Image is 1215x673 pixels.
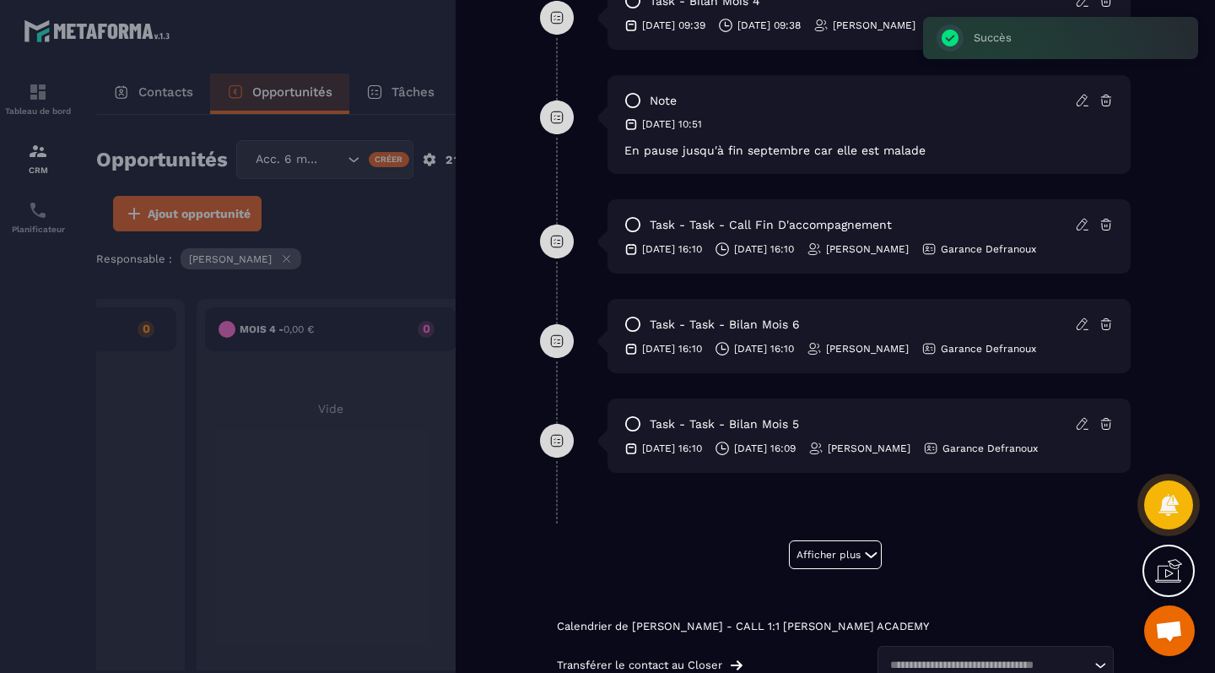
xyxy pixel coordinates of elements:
[642,342,702,355] p: [DATE] 16:10
[650,217,892,233] p: task - task - Call fin d'accompagnement
[557,620,1114,633] p: Calendrier de [PERSON_NAME] - CALL 1:1 [PERSON_NAME] ACADEMY
[734,442,796,455] p: [DATE] 16:09
[650,317,800,333] p: task - task - Bilan mois 6
[642,442,702,455] p: [DATE] 16:10
[650,416,799,432] p: task - task - Bilan mois 5
[826,242,909,256] p: [PERSON_NAME]
[624,144,1114,157] p: En pause jusqu'à fin septembre car elle est malade
[642,117,702,131] p: [DATE] 10:51
[734,342,794,355] p: [DATE] 16:10
[826,342,909,355] p: [PERSON_NAME]
[942,442,1038,455] p: Garance Defranoux
[642,242,702,256] p: [DATE] 16:10
[941,342,1036,355] p: Garance Defranoux
[789,540,882,569] button: Afficher plus
[557,659,722,672] p: Transférer le contact au Closer
[828,442,910,455] p: [PERSON_NAME]
[941,242,1036,256] p: Garance Defranoux
[1144,605,1195,656] div: Ouvrir le chat
[734,242,794,256] p: [DATE] 16:10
